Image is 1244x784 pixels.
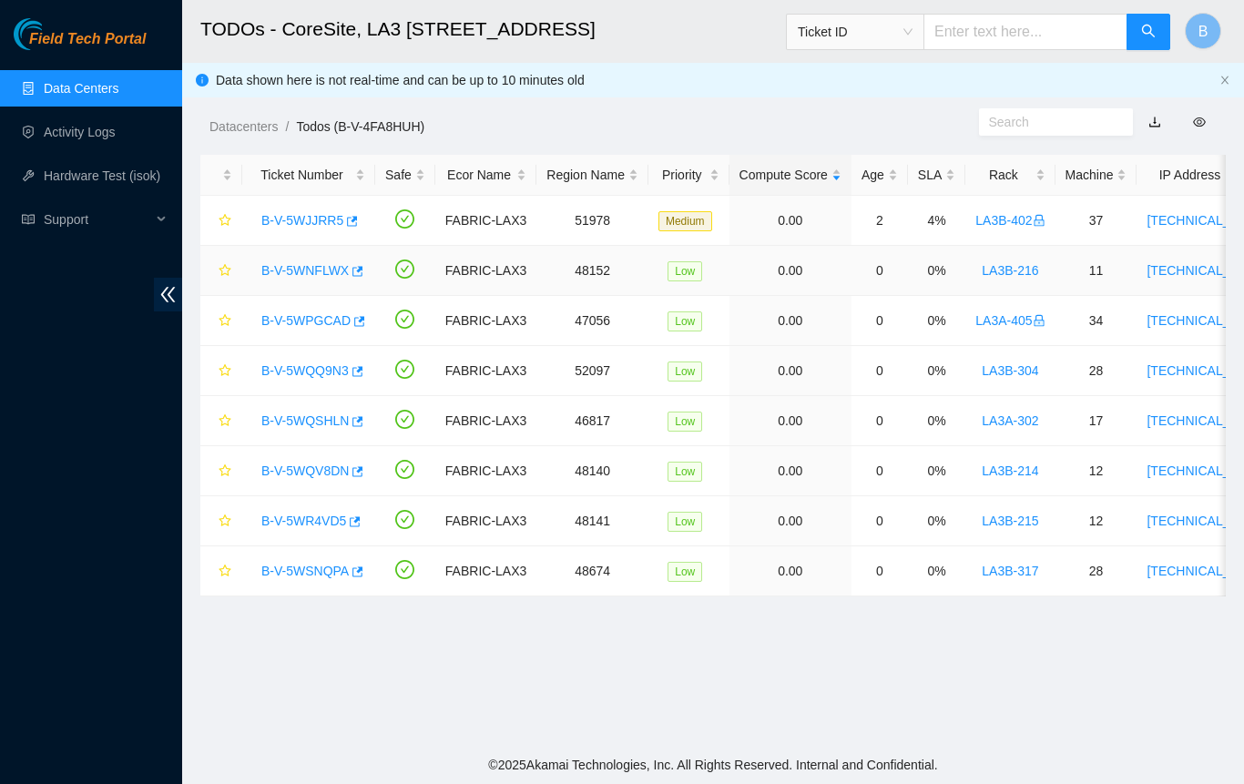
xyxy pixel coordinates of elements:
a: B-V-5WPGCAD [261,313,351,328]
td: 48152 [536,246,648,296]
td: 0 [851,346,908,396]
span: eye [1193,116,1206,128]
span: check-circle [395,209,414,229]
span: check-circle [395,560,414,579]
td: 0.00 [729,296,851,346]
a: B-V-5WJJRR5 [261,213,343,228]
button: download [1135,107,1175,137]
a: B-V-5WQV8DN [261,463,349,478]
td: 48140 [536,446,648,496]
span: Low [668,412,702,432]
td: 12 [1055,446,1137,496]
a: Activity Logs [44,125,116,139]
td: 0 [851,546,908,596]
td: FABRIC-LAX3 [435,496,536,546]
input: Search [989,112,1109,132]
span: B [1198,20,1208,43]
span: Field Tech Portal [29,31,146,48]
span: Low [668,512,702,532]
td: 11 [1055,246,1137,296]
td: 28 [1055,346,1137,396]
span: search [1141,24,1156,41]
td: 0.00 [729,446,851,496]
a: B-V-5WQSHLN [261,413,349,428]
td: 4% [908,196,965,246]
td: 0.00 [729,496,851,546]
button: star [210,556,232,585]
td: 0 [851,246,908,296]
td: FABRIC-LAX3 [435,196,536,246]
td: 17 [1055,396,1137,446]
a: Akamai TechnologiesField Tech Portal [14,33,146,56]
a: B-V-5WQQ9N3 [261,363,349,378]
span: check-circle [395,510,414,529]
td: 0.00 [729,346,851,396]
a: Todos (B-V-4FA8HUH) [296,119,424,134]
span: double-left [154,278,182,311]
span: star [219,214,231,229]
td: 0% [908,546,965,596]
a: LA3A-302 [982,413,1038,428]
td: 47056 [536,296,648,346]
span: Medium [658,211,712,231]
span: star [219,264,231,279]
button: close [1219,75,1230,87]
span: Low [668,311,702,331]
span: check-circle [395,360,414,379]
td: FABRIC-LAX3 [435,396,536,446]
button: search [1127,14,1170,50]
td: 0.00 [729,546,851,596]
span: check-circle [395,410,414,429]
span: Support [44,201,151,238]
td: 0% [908,296,965,346]
td: 0% [908,246,965,296]
span: star [219,565,231,579]
a: LA3B-304 [982,363,1038,378]
button: star [210,506,232,535]
a: Hardware Test (isok) [44,168,160,183]
button: B [1185,13,1221,49]
span: star [219,514,231,529]
td: 37 [1055,196,1137,246]
td: 0.00 [729,246,851,296]
a: LA3B-317 [982,564,1038,578]
button: star [210,456,232,485]
a: LA3B-214 [982,463,1038,478]
a: B-V-5WR4VD5 [261,514,346,528]
a: LA3A-405lock [975,313,1045,328]
td: 0.00 [729,396,851,446]
button: star [210,256,232,285]
a: LA3B-402lock [975,213,1045,228]
td: 0% [908,396,965,446]
span: Ticket ID [798,18,913,46]
td: 51978 [536,196,648,246]
td: 46817 [536,396,648,446]
span: star [219,414,231,429]
td: 0% [908,446,965,496]
button: star [210,206,232,235]
td: 28 [1055,546,1137,596]
a: Datacenters [209,119,278,134]
a: B-V-5WSNQPA [261,564,349,578]
td: 52097 [536,346,648,396]
td: 0% [908,346,965,396]
button: star [210,356,232,385]
a: download [1148,115,1161,129]
td: 48674 [536,546,648,596]
a: LA3B-215 [982,514,1038,528]
td: FABRIC-LAX3 [435,446,536,496]
span: check-circle [395,460,414,479]
td: 0 [851,396,908,446]
input: Enter text here... [923,14,1127,50]
td: 0.00 [729,196,851,246]
td: 0 [851,446,908,496]
button: star [210,406,232,435]
a: LA3B-216 [982,263,1038,278]
span: Low [668,462,702,482]
span: star [219,364,231,379]
span: Low [668,261,702,281]
td: 0 [851,296,908,346]
span: lock [1033,314,1045,327]
span: star [219,314,231,329]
